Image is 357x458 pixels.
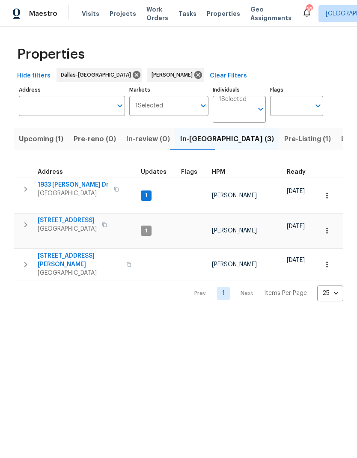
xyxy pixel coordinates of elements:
[206,68,250,84] button: Clear Filters
[287,223,305,229] span: [DATE]
[17,50,85,59] span: Properties
[146,5,168,22] span: Work Orders
[312,100,324,112] button: Open
[152,71,196,79] span: [PERSON_NAME]
[114,100,126,112] button: Open
[126,133,170,145] span: In-review (0)
[142,192,151,199] span: 1
[270,87,323,92] label: Flags
[147,68,204,82] div: [PERSON_NAME]
[219,96,247,103] span: 1 Selected
[110,9,136,18] span: Projects
[181,169,197,175] span: Flags
[19,133,63,145] span: Upcoming (1)
[178,11,196,17] span: Tasks
[255,103,267,115] button: Open
[135,102,163,110] span: 1 Selected
[17,71,51,81] span: Hide filters
[287,188,305,194] span: [DATE]
[142,227,151,235] span: 1
[19,87,125,92] label: Address
[197,100,209,112] button: Open
[180,133,274,145] span: In-[GEOGRAPHIC_DATA] (3)
[61,71,134,79] span: Dallas-[GEOGRAPHIC_DATA]
[212,262,257,268] span: [PERSON_NAME]
[186,286,343,301] nav: Pagination Navigation
[38,169,63,175] span: Address
[129,87,209,92] label: Markets
[57,68,142,82] div: Dallas-[GEOGRAPHIC_DATA]
[212,169,225,175] span: HPM
[317,282,343,304] div: 25
[82,9,99,18] span: Visits
[287,169,313,175] div: Earliest renovation start date (first business day after COE or Checkout)
[212,228,257,234] span: [PERSON_NAME]
[284,133,331,145] span: Pre-Listing (1)
[213,87,266,92] label: Individuals
[29,9,57,18] span: Maestro
[38,269,121,277] span: [GEOGRAPHIC_DATA]
[14,68,54,84] button: Hide filters
[38,189,109,198] span: [GEOGRAPHIC_DATA]
[264,289,307,297] p: Items Per Page
[306,5,312,14] div: 38
[38,252,121,269] span: [STREET_ADDRESS][PERSON_NAME]
[38,225,97,233] span: [GEOGRAPHIC_DATA]
[38,181,109,189] span: 1933 [PERSON_NAME] Dr
[74,133,116,145] span: Pre-reno (0)
[141,169,167,175] span: Updates
[210,71,247,81] span: Clear Filters
[287,257,305,263] span: [DATE]
[38,216,97,225] span: [STREET_ADDRESS]
[207,9,240,18] span: Properties
[287,169,306,175] span: Ready
[212,193,257,199] span: [PERSON_NAME]
[217,287,230,300] a: Goto page 1
[250,5,292,22] span: Geo Assignments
